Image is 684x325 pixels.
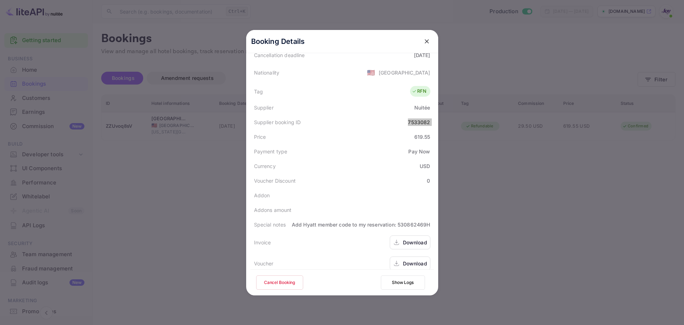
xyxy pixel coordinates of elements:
[254,177,296,184] div: Voucher Discount
[403,239,427,246] div: Download
[408,148,430,155] div: Pay Now
[254,162,276,170] div: Currency
[251,36,305,47] p: Booking Details
[254,192,270,199] div: Addon
[254,206,292,214] div: Addons amount
[367,66,375,79] span: United States
[254,221,286,228] div: Special notes
[254,51,305,59] div: Cancellation deadline
[254,104,274,111] div: Supplier
[379,69,430,76] div: [GEOGRAPHIC_DATA]
[254,239,271,246] div: Invoice
[292,221,430,228] div: Add Hyatt member code to my reservation: 530862469H
[254,260,274,267] div: Voucher
[254,148,287,155] div: Payment type
[381,275,425,290] button: Show Logs
[254,69,280,76] div: Nationality
[420,35,433,48] button: close
[403,260,427,267] div: Download
[414,104,430,111] div: Nuitée
[420,162,430,170] div: USD
[254,118,301,126] div: Supplier booking ID
[408,118,430,126] div: 7533082
[256,275,303,290] button: Cancel Booking
[412,88,426,95] div: RFN
[427,177,430,184] div: 0
[254,133,266,141] div: Price
[254,88,263,95] div: Tag
[414,133,430,141] div: 619.55
[414,51,430,59] div: [DATE]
